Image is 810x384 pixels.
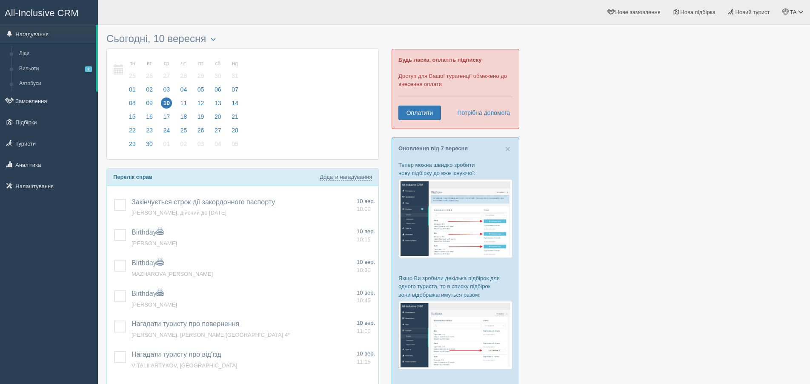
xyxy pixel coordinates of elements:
[176,126,192,139] a: 25
[132,332,290,338] span: [PERSON_NAME], [PERSON_NAME][GEOGRAPHIC_DATA] 4*
[141,139,157,153] a: 30
[127,70,138,81] span: 25
[178,97,189,109] span: 11
[195,97,206,109] span: 12
[357,328,371,334] span: 11:00
[161,84,172,95] span: 03
[193,112,209,126] a: 19
[320,174,372,181] a: Додати нагадування
[141,98,157,112] a: 09
[15,46,96,61] a: Ліди
[127,138,138,149] span: 29
[132,209,226,216] a: [PERSON_NAME], дійсний до [DATE]
[229,138,240,149] span: 05
[357,297,371,304] span: 10:45
[212,111,223,122] span: 20
[144,70,155,81] span: 26
[141,126,157,139] a: 23
[195,125,206,136] span: 26
[736,9,770,15] span: Новий турист
[357,228,375,244] a: 10 вер. 10:15
[161,60,172,67] small: ср
[212,60,223,67] small: сб
[505,144,510,153] button: Close
[357,289,375,305] a: 10 вер. 10:45
[193,139,209,153] a: 03
[132,351,221,358] a: Нагадати туристу про від'їзд
[132,259,163,267] a: Birthday
[127,97,138,109] span: 08
[124,126,140,139] a: 22
[229,60,240,67] small: нд
[132,320,239,327] a: Нагадати туристу про повернення
[5,8,79,18] span: All-Inclusive CRM
[227,85,241,98] a: 07
[144,125,155,136] span: 23
[357,320,375,326] span: 10 вер.
[176,98,192,112] a: 11
[144,84,155,95] span: 02
[195,60,206,67] small: пт
[176,85,192,98] a: 04
[229,111,240,122] span: 21
[132,240,177,246] a: [PERSON_NAME]
[193,98,209,112] a: 12
[178,60,189,67] small: чт
[398,179,512,258] img: %D0%BF%D1%96%D0%B4%D0%B1%D1%96%D1%80%D0%BA%D0%B0-%D1%82%D1%83%D1%80%D0%B8%D1%81%D1%82%D1%83-%D1%8...
[158,139,175,153] a: 01
[158,55,175,85] a: ср 27
[127,111,138,122] span: 15
[357,228,375,235] span: 10 вер.
[141,85,157,98] a: 02
[229,125,240,136] span: 28
[161,138,172,149] span: 01
[210,112,226,126] a: 20
[452,106,510,120] a: Потрібна допомога
[210,98,226,112] a: 13
[161,111,172,122] span: 17
[178,138,189,149] span: 02
[161,97,172,109] span: 10
[357,198,375,213] a: 10 вер. 10:00
[85,66,92,72] span: 2
[132,198,275,206] a: Закінчується строк дії закордонного паспорту
[132,229,163,236] a: Birthday
[141,55,157,85] a: вт 26
[132,301,177,308] a: [PERSON_NAME]
[210,126,226,139] a: 27
[124,55,140,85] a: пн 25
[193,126,209,139] a: 26
[357,198,375,204] span: 10 вер.
[210,55,226,85] a: сб 30
[357,358,371,365] span: 11:15
[158,98,175,112] a: 10
[132,290,163,297] a: Birthday
[176,139,192,153] a: 02
[615,9,660,15] span: Нове замовлення
[144,97,155,109] span: 09
[357,319,375,335] a: 10 вер. 11:00
[357,350,375,357] span: 10 вер.
[357,206,371,212] span: 10:00
[178,125,189,136] span: 25
[161,70,172,81] span: 27
[398,106,441,120] a: Оплатити
[113,174,152,180] b: Перелік справ
[398,161,512,177] p: Тепер можна швидко зробити нову підбірку до вже існуючої:
[158,126,175,139] a: 24
[158,85,175,98] a: 03
[398,274,512,298] p: Якщо Ви зробили декілька підбірок для одного туриста, то в списку підбірок вони відображатимуться...
[357,289,375,296] span: 10 вер.
[106,33,379,44] h3: Сьогодні, 10 вересня
[357,259,375,265] span: 10 вер.
[212,125,223,136] span: 27
[158,112,175,126] a: 17
[144,60,155,67] small: вт
[144,111,155,122] span: 16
